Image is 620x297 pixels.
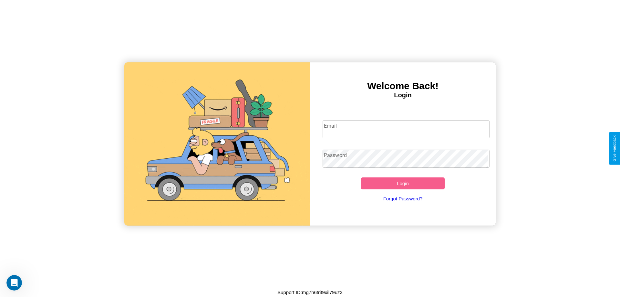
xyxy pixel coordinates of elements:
[6,275,22,291] iframe: Intercom live chat
[612,135,617,162] div: Give Feedback
[361,177,445,189] button: Login
[319,189,487,208] a: Forgot Password?
[277,288,343,297] p: Support ID: mg7h6trit9xil79uz3
[124,62,310,226] img: gif
[310,91,496,99] h4: Login
[310,80,496,91] h3: Welcome Back!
